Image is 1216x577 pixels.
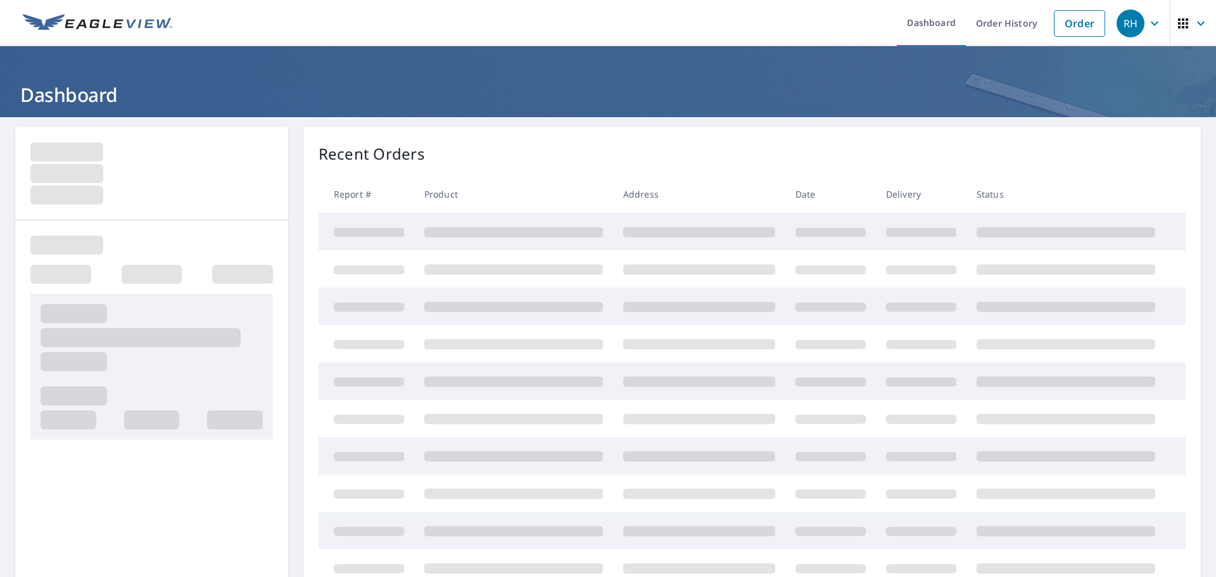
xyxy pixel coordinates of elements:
[319,143,425,165] p: Recent Orders
[785,175,876,213] th: Date
[23,14,172,33] img: EV Logo
[876,175,966,213] th: Delivery
[613,175,785,213] th: Address
[319,175,414,213] th: Report #
[1054,10,1105,37] a: Order
[15,82,1201,108] h1: Dashboard
[1117,10,1144,37] div: RH
[966,175,1165,213] th: Status
[414,175,613,213] th: Product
